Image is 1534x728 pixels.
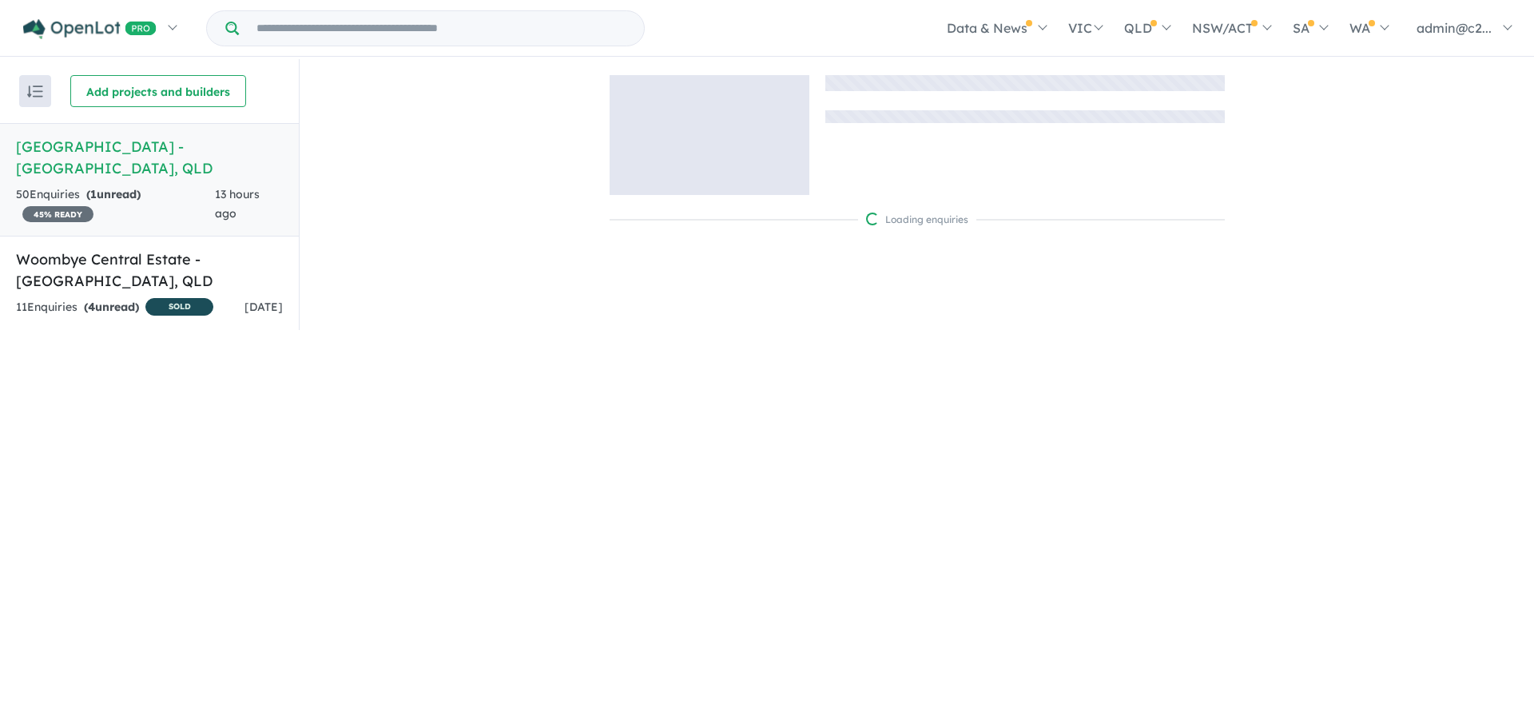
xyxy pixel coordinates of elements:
img: Openlot PRO Logo White [23,19,157,39]
span: SOLD [145,298,213,316]
div: 11 Enquir ies [16,298,213,318]
span: 4 [88,300,95,314]
button: Add projects and builders [70,75,246,107]
strong: ( unread) [86,187,141,201]
div: 50 Enquir ies [16,185,215,224]
span: admin@c2... [1417,20,1492,36]
div: Loading enquiries [866,212,968,228]
span: 13 hours ago [215,187,260,221]
span: 45 % READY [22,206,93,222]
input: Try estate name, suburb, builder or developer [242,11,641,46]
span: [DATE] [244,300,283,314]
h5: [GEOGRAPHIC_DATA] - [GEOGRAPHIC_DATA] , QLD [16,136,283,179]
span: 1 [90,187,97,201]
strong: ( unread) [84,300,139,314]
img: sort.svg [27,86,43,97]
h5: Woombye Central Estate - [GEOGRAPHIC_DATA] , QLD [16,249,283,292]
